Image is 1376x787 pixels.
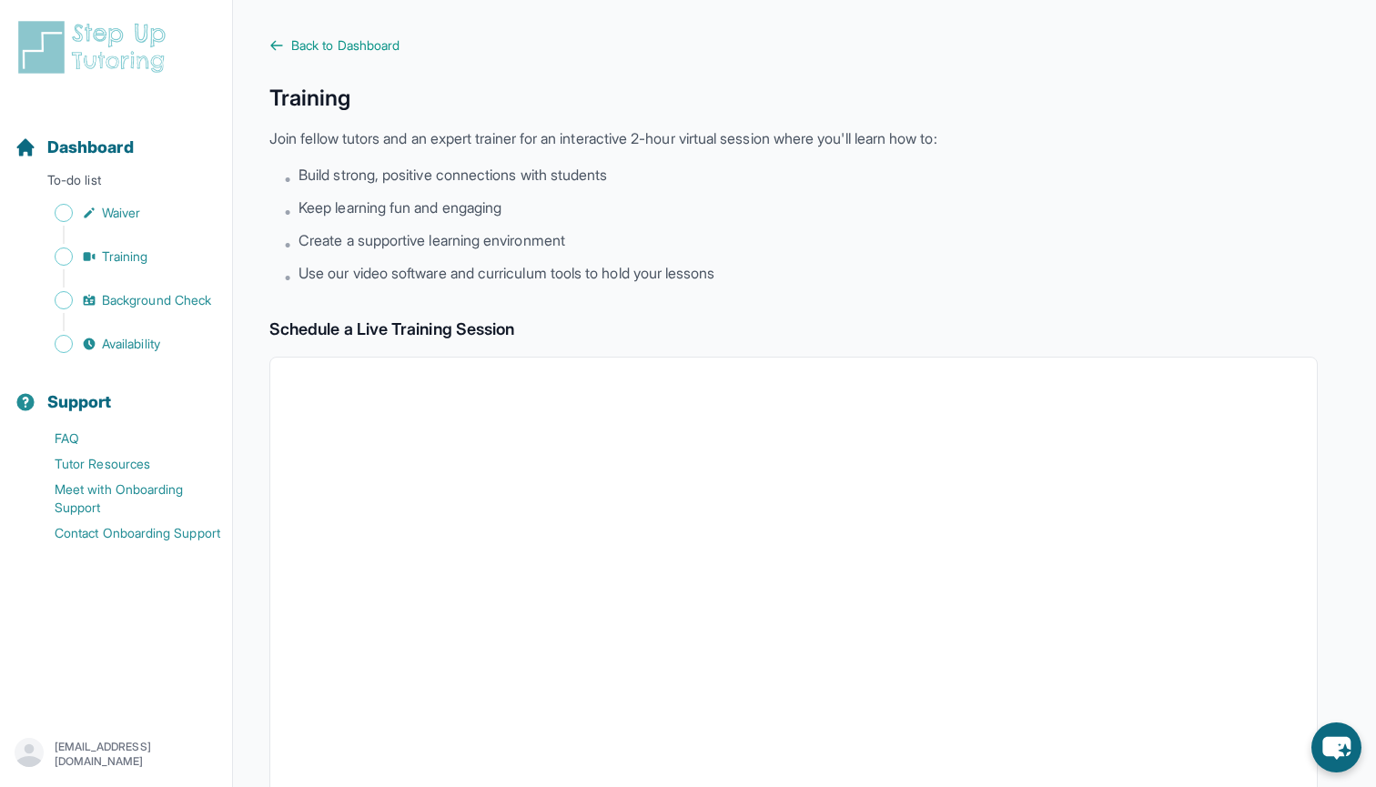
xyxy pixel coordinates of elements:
p: [EMAIL_ADDRESS][DOMAIN_NAME] [55,740,218,769]
span: Create a supportive learning environment [298,229,565,251]
span: • [284,233,291,255]
span: Keep learning fun and engaging [298,197,501,218]
span: Support [47,389,112,415]
h1: Training [269,84,1318,113]
span: Availability [102,335,160,353]
a: Background Check [15,288,232,313]
p: To-do list [7,171,225,197]
a: Tutor Resources [15,451,232,477]
span: Dashboard [47,135,134,160]
a: Dashboard [15,135,134,160]
button: chat-button [1311,722,1361,772]
a: Waiver [15,200,232,226]
h2: Schedule a Live Training Session [269,317,1318,342]
img: logo [15,18,177,76]
a: Back to Dashboard [269,36,1318,55]
a: Training [15,244,232,269]
span: Build strong, positive connections with students [298,164,607,186]
span: • [284,200,291,222]
p: Join fellow tutors and an expert trainer for an interactive 2-hour virtual session where you'll l... [269,127,1318,149]
span: • [284,266,291,288]
a: FAQ [15,426,232,451]
span: Back to Dashboard [291,36,400,55]
button: Dashboard [7,106,225,167]
a: Meet with Onboarding Support [15,477,232,520]
button: Support [7,360,225,422]
a: Availability [15,331,232,357]
span: Background Check [102,291,211,309]
a: Contact Onboarding Support [15,520,232,546]
span: Waiver [102,204,140,222]
span: Training [102,247,148,266]
span: Use our video software and curriculum tools to hold your lessons [298,262,714,284]
button: [EMAIL_ADDRESS][DOMAIN_NAME] [15,738,218,771]
span: • [284,167,291,189]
